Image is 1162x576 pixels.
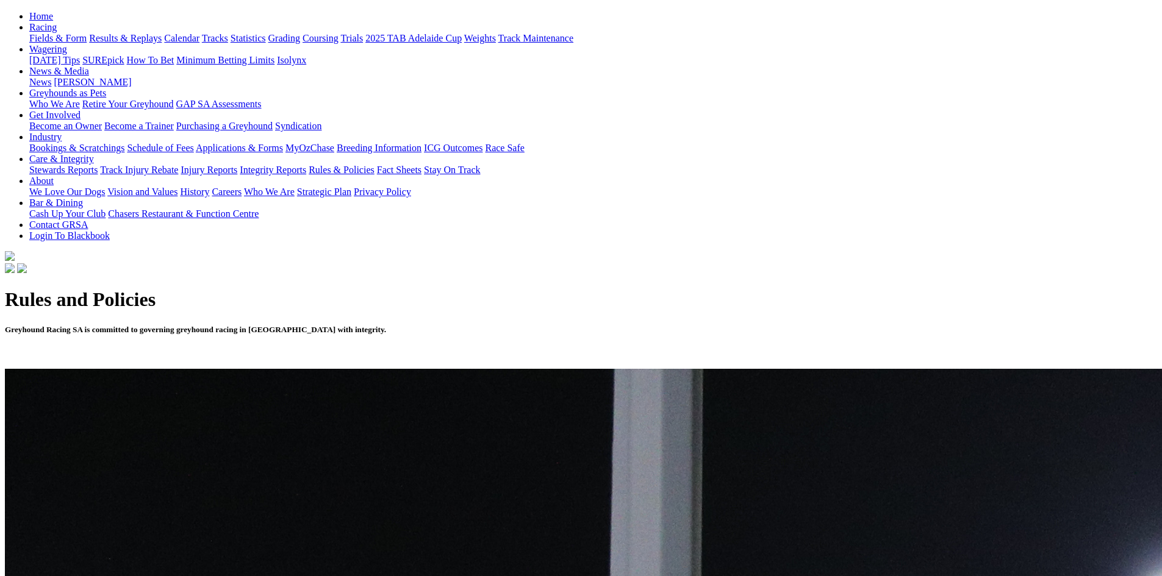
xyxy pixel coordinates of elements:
a: Purchasing a Greyhound [176,121,273,131]
a: MyOzChase [285,143,334,153]
a: Strategic Plan [297,187,351,197]
a: Stewards Reports [29,165,98,175]
a: Become an Owner [29,121,102,131]
a: Integrity Reports [240,165,306,175]
div: Racing [29,33,1157,44]
a: [DATE] Tips [29,55,80,65]
a: Weights [464,33,496,43]
a: Racing [29,22,57,32]
div: News & Media [29,77,1157,88]
h5: Greyhound Racing SA is committed to governing greyhound racing in [GEOGRAPHIC_DATA] with integrity. [5,325,1157,335]
a: Calendar [164,33,199,43]
div: Industry [29,143,1157,154]
a: Retire Your Greyhound [82,99,174,109]
div: Get Involved [29,121,1157,132]
a: Greyhounds as Pets [29,88,106,98]
a: Who We Are [29,99,80,109]
a: Track Maintenance [498,33,573,43]
a: Get Involved [29,110,81,120]
a: Contact GRSA [29,219,88,230]
div: About [29,187,1157,197]
a: Coursing [303,33,339,43]
a: Race Safe [485,143,524,153]
a: SUREpick [82,55,124,65]
a: Become a Trainer [104,121,174,131]
a: History [180,187,209,197]
a: GAP SA Assessments [176,99,262,109]
a: 2025 TAB Adelaide Cup [365,33,462,43]
a: ICG Outcomes [424,143,482,153]
a: Rules & Policies [309,165,375,175]
a: Track Injury Rebate [100,165,178,175]
a: Fact Sheets [377,165,421,175]
img: logo-grsa-white.png [5,251,15,261]
a: Industry [29,132,62,142]
a: Statistics [231,33,266,43]
a: Login To Blackbook [29,230,110,241]
a: Wagering [29,44,67,54]
a: Vision and Values [107,187,178,197]
a: Results & Replays [89,33,162,43]
a: Tracks [202,33,228,43]
img: facebook.svg [5,263,15,273]
div: Greyhounds as Pets [29,99,1157,110]
a: Bookings & Scratchings [29,143,124,153]
a: Who We Are [244,187,295,197]
h1: Rules and Policies [5,288,1157,311]
a: Home [29,11,53,21]
a: Fields & Form [29,33,87,43]
a: Breeding Information [337,143,421,153]
a: Applications & Forms [196,143,283,153]
div: Bar & Dining [29,208,1157,219]
a: Syndication [275,121,321,131]
a: [PERSON_NAME] [54,77,131,87]
div: Care & Integrity [29,165,1157,176]
a: Chasers Restaurant & Function Centre [108,208,259,219]
a: Injury Reports [181,165,237,175]
a: News & Media [29,66,89,76]
img: twitter.svg [17,263,27,273]
a: Minimum Betting Limits [176,55,274,65]
a: We Love Our Dogs [29,187,105,197]
a: About [29,176,54,186]
a: Bar & Dining [29,197,83,208]
a: Privacy Policy [354,187,411,197]
a: Isolynx [277,55,306,65]
a: How To Bet [127,55,174,65]
a: Schedule of Fees [127,143,193,153]
a: Stay On Track [424,165,480,175]
a: News [29,77,51,87]
a: Trials [340,33,363,43]
a: Careers [212,187,242,197]
div: Wagering [29,55,1157,66]
a: Grading [268,33,300,43]
a: Cash Up Your Club [29,208,106,219]
a: Care & Integrity [29,154,94,164]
